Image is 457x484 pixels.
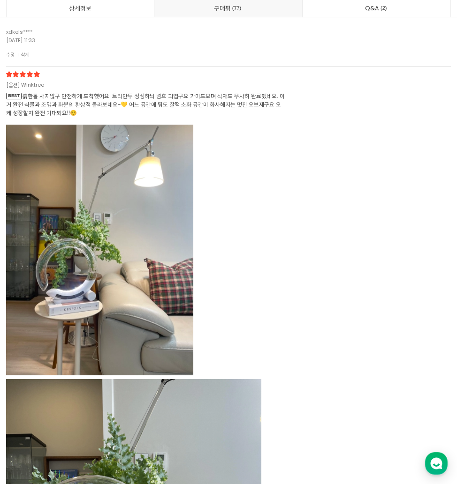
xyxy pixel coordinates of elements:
span: 설정 [145,312,157,319]
a: 설정 [121,298,180,321]
span: BEST [6,93,22,100]
span: 흙한톨 새지않구 안전하게 도착했어요. 트리안두 싱싱하늬 넘흐 긔엽구요 가이드보며 식재도 무사히 완료했네요. 이거 완전 식물과 조명과 화분의 환상적 콜라보네요~💛 어느 공간에 ... [6,92,285,118]
a: 삭제 [18,51,30,59]
span: [옵션] Winktree [6,81,266,89]
span: 77 [231,4,242,13]
span: 홈 [30,312,35,319]
a: 홈 [3,298,62,321]
span: 2 [379,4,388,13]
div: [DATE] 11:33 [6,37,86,45]
span: 대화 [86,312,98,320]
a: 수정 [6,51,15,59]
a: 대화 [62,298,121,321]
img: f2eae50e8721c.png [6,125,194,375]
